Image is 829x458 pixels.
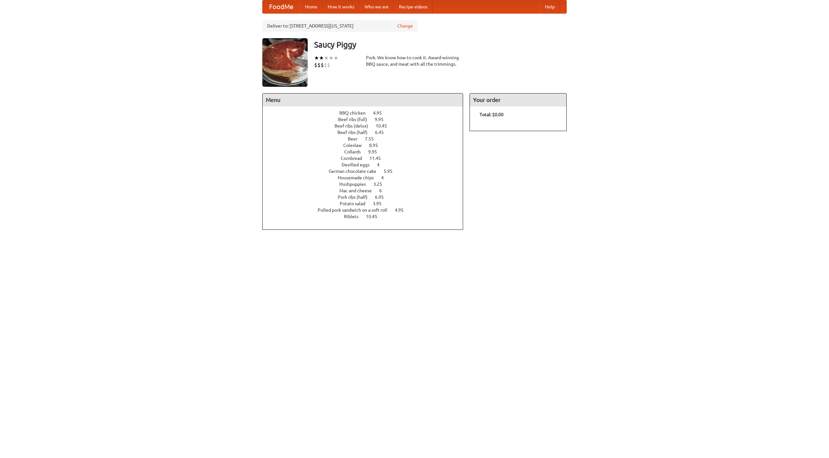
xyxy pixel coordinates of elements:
span: 8.95 [369,143,384,148]
a: Collards 9.95 [344,149,389,154]
h4: Your order [470,94,566,106]
span: German chocolate cake [329,169,383,174]
span: 4 [381,175,390,180]
a: Change [397,23,413,29]
a: FoodMe [263,0,300,13]
a: Devilled eggs 4 [342,162,392,167]
b: Total: $0.00 [480,112,504,117]
span: 9.95 [375,117,390,122]
span: Hushpuppies [339,182,372,187]
span: BBQ chicken [339,110,372,116]
span: Pork ribs (half) [338,195,374,200]
a: Beer 7.55 [348,136,386,141]
span: 6.45 [375,130,390,135]
span: 10.45 [376,123,393,128]
li: $ [317,61,321,69]
div: Pork. We know how to cook it. Award-winning BBQ sauce, and meat with all the trimmings. [366,54,463,67]
span: Collards [344,149,367,154]
span: Riblets [344,214,365,219]
li: ★ [334,54,338,61]
a: Recipe videos [394,0,433,13]
a: Beef ribs (delux) 10.45 [335,123,399,128]
span: 9.95 [368,149,383,154]
a: German chocolate cake 5.95 [329,169,404,174]
a: Housemade chips 4 [338,175,396,180]
li: ★ [329,54,334,61]
h3: Saucy Piggy [314,38,567,51]
a: Beef ribs (full) 9.95 [338,117,395,122]
a: Riblets 10.45 [344,214,389,219]
a: Home [300,0,323,13]
li: $ [321,61,324,69]
a: Mac and cheese 6 [339,188,394,193]
a: Beef ribs (half) 6.45 [337,130,396,135]
span: Pulled pork sandwich on a soft roll [318,207,394,213]
span: Beer [348,136,364,141]
a: Coleslaw 8.95 [343,143,390,148]
span: 5.95 [384,169,399,174]
img: angular.jpg [262,38,308,87]
span: Coleslaw [343,143,368,148]
span: 10.45 [366,214,384,219]
span: Potato salad [340,201,372,206]
span: 7.55 [365,136,380,141]
div: Deliver to: [STREET_ADDRESS][US_STATE] [262,20,418,32]
span: Mac and cheese [339,188,378,193]
span: Beef ribs (delux) [335,123,375,128]
span: 3.25 [373,182,389,187]
li: $ [314,61,317,69]
a: How it works [323,0,359,13]
span: 3.95 [373,201,388,206]
li: ★ [324,54,329,61]
a: Cornbread 11.45 [341,156,393,161]
li: $ [327,61,330,69]
span: Devilled eggs [342,162,376,167]
li: $ [324,61,327,69]
span: 6 [379,188,388,193]
span: Cornbread [341,156,369,161]
a: Pork ribs (half) 6.95 [338,195,396,200]
a: Hushpuppies 3.25 [339,182,394,187]
li: ★ [314,54,319,61]
a: Help [540,0,560,13]
a: Pulled pork sandwich on a soft roll 4.95 [318,207,415,213]
span: Beef ribs (half) [337,130,374,135]
a: BBQ chicken 4.95 [339,110,394,116]
h4: Menu [263,94,463,106]
span: Beef ribs (full) [338,117,374,122]
span: 4 [377,162,386,167]
span: 11.45 [369,156,387,161]
a: Who we are [359,0,394,13]
span: 4.95 [395,207,410,213]
span: Housemade chips [338,175,380,180]
li: ★ [319,54,324,61]
span: 6.95 [375,195,390,200]
a: Potato salad 3.95 [340,201,393,206]
span: 4.95 [373,110,388,116]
